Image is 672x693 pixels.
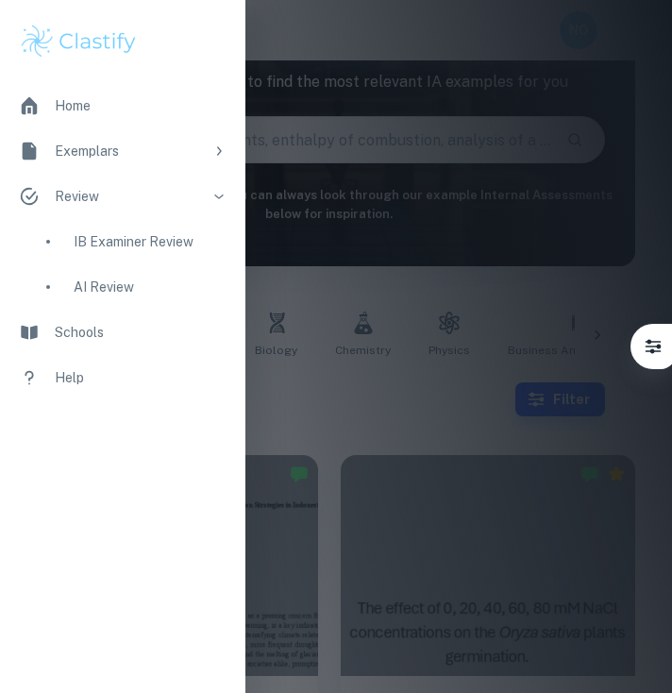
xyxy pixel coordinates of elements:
div: Exemplars [55,141,204,161]
div: Schools [55,322,227,343]
div: AI Review [74,277,227,297]
img: Clastify logo [19,23,139,60]
div: IB Examiner Review [74,231,227,252]
div: Review [55,186,204,207]
button: Filter [634,328,672,365]
div: Home [55,95,227,116]
div: Help [55,367,227,388]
